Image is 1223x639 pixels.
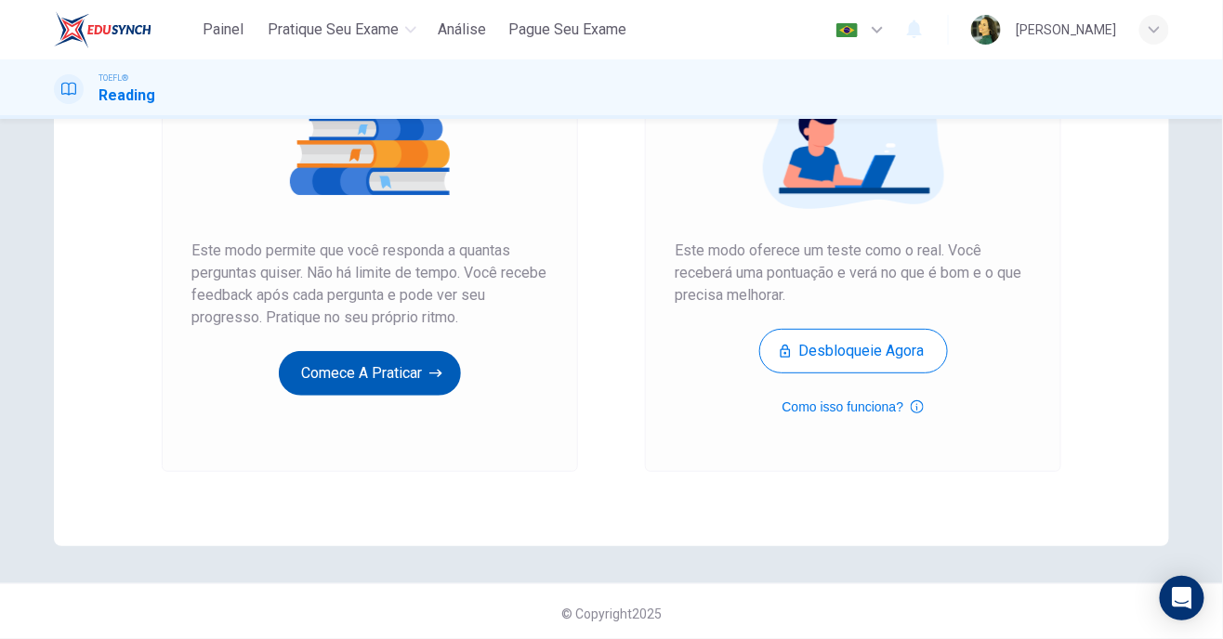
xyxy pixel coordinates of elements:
span: Este modo permite que você responda a quantas perguntas quiser. Não há limite de tempo. Você rece... [191,240,548,329]
span: Este modo oferece um teste como o real. Você receberá uma pontuação e verá no que é bom e o que p... [675,240,1032,306]
button: Pague Seu Exame [502,13,635,46]
img: Profile picture [971,15,1001,45]
div: Open Intercom Messenger [1160,576,1204,620]
span: TOEFL® [99,72,128,85]
button: Como isso funciona? [782,396,925,418]
span: Análise [439,19,487,41]
a: EduSynch logo [54,11,194,48]
span: Pague Seu Exame [509,19,627,41]
img: pt [835,23,859,37]
button: Painel [194,13,254,46]
span: Painel [204,19,244,41]
div: [PERSON_NAME] [1016,19,1117,41]
span: © Copyright 2025 [561,606,662,621]
button: Desbloqueie agora [759,329,948,373]
button: Pratique seu exame [261,13,424,46]
button: Análise [431,13,494,46]
h1: Reading [99,85,155,107]
button: Comece a praticar [279,351,461,396]
span: Pratique seu exame [269,19,400,41]
img: EduSynch logo [54,11,151,48]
